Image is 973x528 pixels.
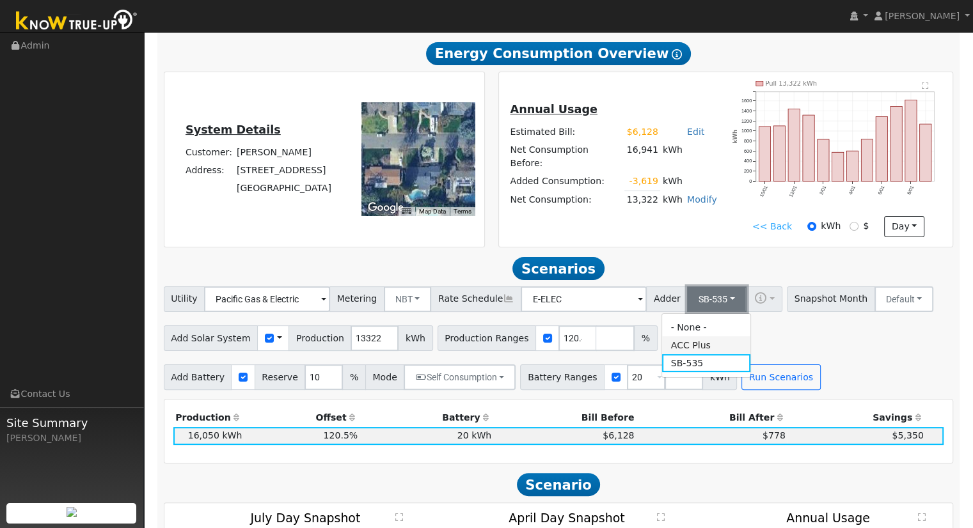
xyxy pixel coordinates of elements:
[419,207,446,216] button: Map Data
[687,194,717,205] a: Modify
[922,82,929,89] text: 
[186,123,281,136] u: System Details
[656,513,664,522] text: 
[365,199,407,216] a: Open this area in Google Maps (opens a new window)
[660,141,719,173] td: kWh
[821,219,841,233] label: kWh
[234,180,333,198] td: [GEOGRAPHIC_DATA]
[818,185,827,196] text: 2/01
[624,141,660,173] td: 16,941
[164,364,232,390] span: Add Battery
[863,219,869,233] label: $
[431,286,521,312] span: Rate Schedule
[183,162,234,180] td: Address:
[454,208,471,215] a: Terms (opens in new tab)
[173,408,244,426] th: Production
[749,178,752,184] text: 0
[741,98,752,104] text: 1600
[741,128,752,134] text: 1000
[646,286,688,312] span: Adder
[329,286,384,312] span: Metering
[741,364,820,390] button: Run Scenarios
[6,414,137,431] span: Site Summary
[773,126,785,182] rect: onclick=""
[384,286,432,312] button: NBT
[861,139,873,182] rect: onclick=""
[634,325,657,351] span: %
[360,427,494,445] td: 20 kWh
[234,162,333,180] td: [STREET_ADDRESS]
[660,190,684,209] td: kWh
[807,222,816,231] input: kWh
[398,325,432,351] span: kWh
[918,513,926,522] text: 
[850,222,858,231] input: $
[10,7,144,36] img: Know True-Up
[759,185,769,198] text: 10/01
[244,408,360,426] th: Offset
[183,144,234,162] td: Customer:
[365,199,407,216] img: Google
[877,185,886,196] text: 6/01
[624,173,660,191] td: -3,619
[744,138,752,144] text: 800
[67,507,77,517] img: retrieve
[744,148,752,154] text: 600
[662,354,751,372] a: SB-535
[360,408,494,426] th: Battery
[249,511,360,525] text: July Day Snapshot
[788,109,800,181] rect: onclick=""
[885,11,960,21] span: [PERSON_NAME]
[494,408,637,426] th: Bill Before
[766,80,818,87] text: Pull 13,322 kWh
[6,431,137,445] div: [PERSON_NAME]
[342,364,365,390] span: %
[759,127,770,182] rect: onclick=""
[906,185,915,196] text: 8/01
[662,336,751,354] a: ACC Plus
[204,286,330,312] input: Select a Utility
[637,408,787,426] th: Bill After
[672,49,682,59] i: Show Help
[847,151,858,181] rect: onclick=""
[173,427,244,445] td: 16,050 kWh
[890,107,902,182] rect: onclick=""
[884,216,924,238] button: day
[741,108,752,114] text: 1400
[752,220,792,233] a: << Back
[508,190,624,209] td: Net Consumption:
[164,286,205,312] span: Utility
[787,286,875,312] span: Snapshot Month
[164,325,258,351] span: Add Solar System
[512,257,604,280] span: Scenarios
[660,173,684,191] td: kWh
[763,430,786,440] span: $778
[521,286,647,312] input: Select a Rate Schedule
[920,124,931,181] rect: onclick=""
[876,117,887,182] rect: onclick=""
[687,286,747,312] button: SB-535
[404,364,516,390] button: Self Consumption
[323,430,358,440] span: 120.5%
[786,511,870,525] text: Annual Usage
[892,430,923,440] span: $5,350
[508,141,624,173] td: Net Consumption Before:
[741,118,752,124] text: 1200
[603,430,634,440] span: $6,128
[289,325,351,351] span: Production
[873,412,912,423] span: Savings
[520,364,605,390] span: Battery Ranges
[848,185,857,196] text: 4/01
[402,207,411,216] button: Keyboard shortcuts
[426,42,691,65] span: Energy Consumption Overview
[508,123,624,141] td: Estimated Bill:
[905,100,917,181] rect: onclick=""
[788,185,798,198] text: 12/01
[662,318,751,336] a: - None -
[744,168,752,174] text: 200
[517,473,601,496] span: Scenario
[874,286,934,312] button: Default
[509,511,624,525] text: April Day Snapshot
[624,123,660,141] td: $6,128
[702,364,737,390] span: kWh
